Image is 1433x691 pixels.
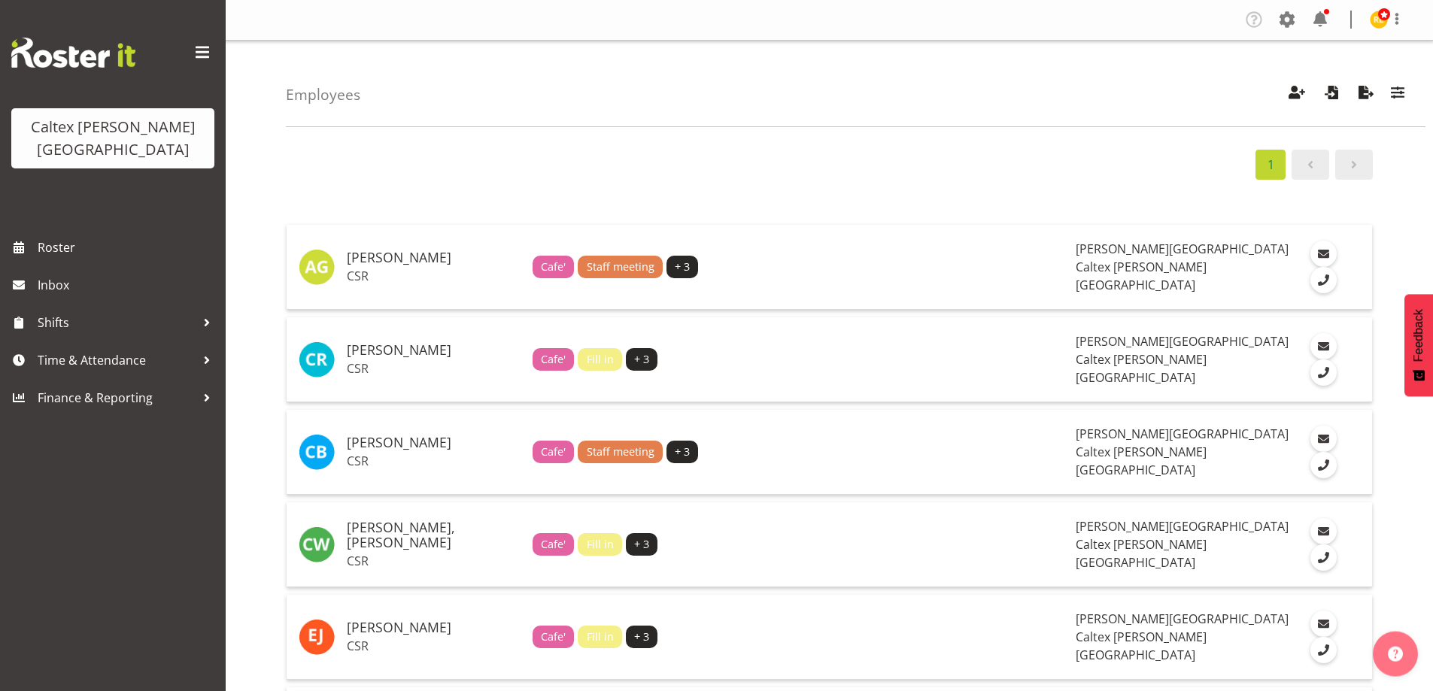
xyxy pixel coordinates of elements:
p: CSR [347,361,521,376]
a: Email Employee [1310,426,1337,452]
a: Page 2. [1335,150,1373,180]
p: CSR [347,638,521,653]
span: Cafe' [541,259,566,275]
img: adam-grant10953.jpg [299,249,335,285]
a: Email Employee [1310,241,1337,267]
img: connor-wasley10956.jpg [299,526,335,562]
img: christine-robertson10954.jpg [299,341,335,377]
span: Cafe' [541,444,566,460]
a: Call Employee [1310,267,1337,293]
span: [PERSON_NAME][GEOGRAPHIC_DATA] [1076,426,1289,442]
a: Call Employee [1310,544,1337,571]
button: Feedback - Show survey [1404,294,1433,396]
a: Email Employee [1310,518,1337,544]
span: [PERSON_NAME][GEOGRAPHIC_DATA] [1076,333,1289,350]
img: help-xxl-2.png [1388,646,1403,661]
span: Caltex [PERSON_NAME][GEOGRAPHIC_DATA] [1076,629,1207,663]
span: [PERSON_NAME][GEOGRAPHIC_DATA] [1076,241,1289,257]
span: Caltex [PERSON_NAME][GEOGRAPHIC_DATA] [1076,259,1207,293]
span: + 3 [634,629,649,645]
span: Caltex [PERSON_NAME][GEOGRAPHIC_DATA] [1076,351,1207,386]
span: Caltex [PERSON_NAME][GEOGRAPHIC_DATA] [1076,444,1207,478]
button: Import Employees [1316,78,1347,111]
img: Rosterit website logo [11,38,135,68]
span: + 3 [675,259,690,275]
a: Call Employee [1310,359,1337,386]
span: Staff meeting [587,444,654,460]
a: Call Employee [1310,452,1337,478]
span: Time & Attendance [38,349,196,371]
img: erin-johns10957.jpg [299,619,335,655]
span: Inbox [38,274,218,296]
span: Finance & Reporting [38,386,196,409]
span: Cafe' [541,629,566,645]
button: Create Employees [1281,78,1313,111]
span: + 3 [634,351,649,368]
button: Export Employees [1350,78,1382,111]
h5: [PERSON_NAME] [347,343,521,358]
h5: [PERSON_NAME], [PERSON_NAME] [347,520,521,550]
h5: [PERSON_NAME] [347,620,521,635]
span: [PERSON_NAME][GEOGRAPHIC_DATA] [1076,611,1289,627]
span: Staff meeting [587,259,654,275]
p: CSR [347,453,521,468]
h5: [PERSON_NAME] [347,250,521,265]
span: Cafe' [541,351,566,368]
span: Fill in [587,536,614,553]
span: Shifts [38,311,196,334]
span: [PERSON_NAME][GEOGRAPHIC_DATA] [1076,518,1289,535]
p: CSR [347,553,521,568]
span: + 3 [634,536,649,553]
button: Filter Employees [1382,78,1413,111]
a: Email Employee [1310,611,1337,637]
span: Caltex [PERSON_NAME][GEOGRAPHIC_DATA] [1076,536,1207,571]
span: Roster [38,236,218,259]
div: Caltex [PERSON_NAME][GEOGRAPHIC_DATA] [26,116,199,161]
h4: Employees [286,86,360,103]
img: christopher-bullock10955.jpg [299,434,335,470]
h5: [PERSON_NAME] [347,435,521,450]
span: + 3 [675,444,690,460]
a: Page 0. [1292,150,1329,180]
a: Call Employee [1310,637,1337,663]
p: CSR [347,268,521,283]
span: Cafe' [541,536,566,553]
a: Email Employee [1310,333,1337,359]
span: Fill in [587,351,614,368]
img: reece-lewis10949.jpg [1370,11,1388,29]
span: Fill in [587,629,614,645]
span: Feedback [1412,309,1425,362]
